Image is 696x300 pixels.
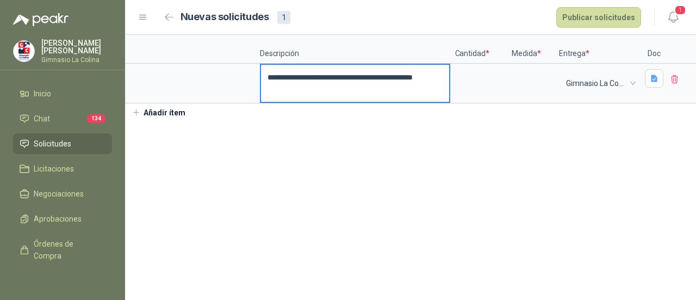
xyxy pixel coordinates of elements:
[13,234,112,266] a: Órdenes de Compra
[13,108,112,129] a: Chat134
[34,163,74,175] span: Licitaciones
[663,8,683,27] button: 1
[34,213,82,225] span: Aprobaciones
[13,133,112,154] a: Solicitudes
[34,88,51,100] span: Inicio
[13,209,112,229] a: Aprobaciones
[556,7,641,28] button: Publicar solicitudes
[87,114,105,123] span: 134
[13,271,112,291] a: Manuales y ayuda
[566,75,633,91] span: Gimnasio La Colina
[41,39,112,54] p: [PERSON_NAME] [PERSON_NAME]
[494,35,559,64] p: Medida
[181,9,269,25] h2: Nuevas solicitudes
[13,13,69,26] img: Logo peakr
[559,35,641,64] p: Entrega
[14,41,34,62] img: Company Logo
[13,158,112,179] a: Licitaciones
[260,35,450,64] p: Descripción
[34,238,102,262] span: Órdenes de Compra
[125,103,192,122] button: Añadir ítem
[41,57,112,63] p: Gimnasio La Colina
[34,113,50,125] span: Chat
[70,35,260,64] p: Producto
[674,5,686,15] span: 1
[277,11,290,24] div: 1
[13,83,112,104] a: Inicio
[34,138,71,150] span: Solicitudes
[34,188,84,200] span: Negociaciones
[13,183,112,204] a: Negociaciones
[641,35,668,64] p: Doc
[450,35,494,64] p: Cantidad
